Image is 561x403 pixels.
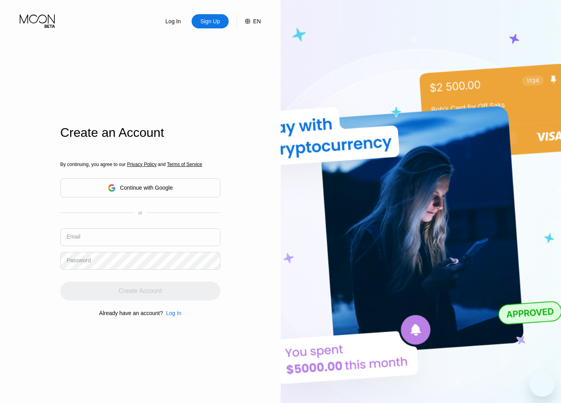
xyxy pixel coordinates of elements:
div: Already have an account? [99,310,163,316]
div: Create an Account [60,125,220,140]
span: Terms of Service [167,162,202,167]
div: Log In [166,310,181,316]
div: Continue with Google [120,185,173,191]
div: Email [67,233,80,240]
span: and [157,162,167,167]
div: or [138,210,142,216]
div: By continuing, you agree to our [60,162,220,167]
div: Continue with Google [60,178,220,198]
div: EN [237,14,261,28]
div: Log In [155,14,192,28]
div: Password [67,257,91,263]
div: Log In [163,310,181,316]
iframe: Кнопка запуска окна обмена сообщениями [529,371,555,397]
div: Sign Up [192,14,229,28]
div: Log In [165,17,182,25]
div: Sign Up [199,17,221,25]
span: Privacy Policy [127,162,157,167]
div: EN [253,18,261,24]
